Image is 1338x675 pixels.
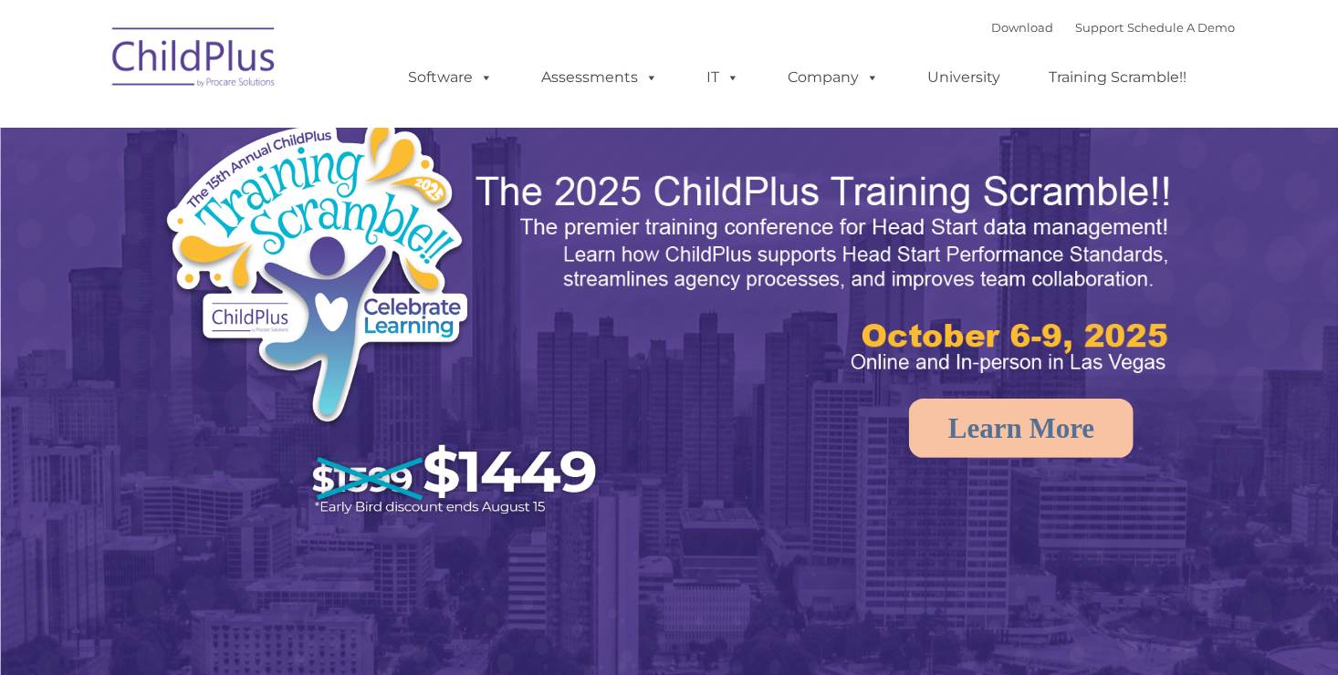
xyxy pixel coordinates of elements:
a: Training Scramble!! [1030,59,1205,96]
a: Support [1075,20,1124,35]
img: ChildPlus by Procare Solutions [103,15,286,106]
a: Software [390,59,511,96]
font: | [991,20,1235,35]
a: IT [688,59,758,96]
a: Company [769,59,897,96]
a: Assessments [523,59,676,96]
a: Learn More [909,399,1134,458]
a: Schedule A Demo [1127,20,1235,35]
a: University [909,59,1019,96]
a: Download [991,20,1053,35]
